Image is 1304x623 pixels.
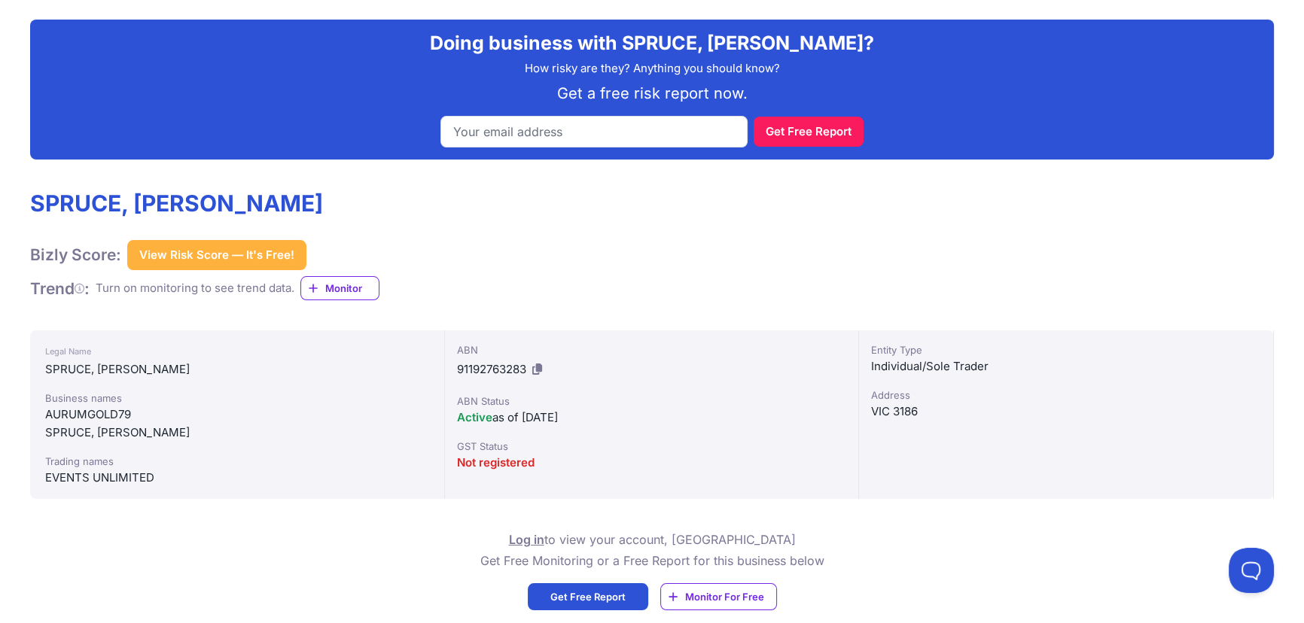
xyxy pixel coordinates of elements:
button: Get Free Report [754,117,864,147]
div: EVENTS UNLIMITED [45,469,429,487]
div: Individual/Sole Trader [871,357,1261,375]
div: Entity Type [871,342,1261,357]
div: Trading names [45,454,429,469]
h1: SPRUCE, [PERSON_NAME] [30,190,379,217]
div: SPRUCE, [PERSON_NAME] [45,424,429,442]
span: Not registered [457,455,535,470]
span: 91192763283 [457,362,526,376]
span: Get Free Report [550,589,626,604]
h1: Trend : [30,278,90,299]
span: Monitor [325,281,379,296]
a: Monitor [300,276,379,300]
div: Turn on monitoring to see trend data. [96,280,294,297]
button: View Risk Score — It's Free! [127,240,306,270]
div: SPRUCE, [PERSON_NAME] [45,360,429,378]
div: VIC 3186 [871,403,1261,421]
p: to view your account, [GEOGRAPHIC_DATA] Get Free Monitoring or a Free Report for this business below [480,529,824,571]
span: Active [457,410,492,424]
h2: Doing business with SPRUCE, [PERSON_NAME]? [42,32,1262,54]
div: Address [871,387,1261,403]
iframe: Toggle Customer Support [1229,548,1274,593]
div: Legal Name [45,342,429,360]
div: ABN Status [457,394,847,409]
div: GST Status [457,439,847,454]
p: How risky are they? Anything you should know? [42,60,1262,77]
a: Monitor For Free [660,583,777,610]
a: Get Free Report [528,583,648,610]
p: Get a free risk report now. [42,83,1262,104]
h1: Bizly Score: [30,245,121,265]
div: ABN [457,342,847,357]
a: Log in [509,532,544,547]
input: Your email address [440,116,748,147]
div: Business names [45,391,429,406]
span: Monitor For Free [685,589,764,604]
div: as of [DATE] [457,409,847,427]
div: AURUMGOLD79 [45,406,429,424]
